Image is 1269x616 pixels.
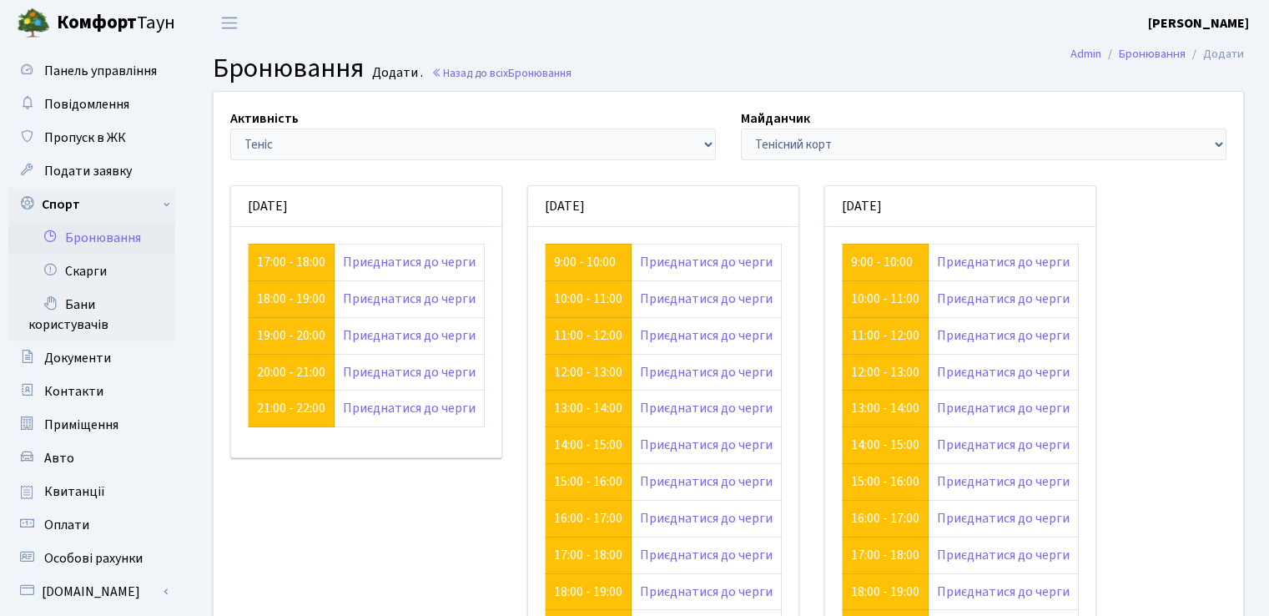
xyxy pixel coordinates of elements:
a: Приєднатися до черги [343,363,476,381]
a: Приєднатися до черги [937,472,1070,491]
a: 12:00 - 13:00 [554,363,622,381]
a: Оплати [8,508,175,542]
a: 13:00 - 14:00 [554,399,622,417]
a: Приєднатися до черги [640,253,773,271]
label: Активність [230,109,299,129]
a: Приєднатися до черги [937,253,1070,271]
a: Приєднатися до черги [937,326,1070,345]
a: 15:00 - 16:00 [554,472,622,491]
a: Приєднатися до черги [937,583,1070,601]
a: 17:00 - 18:00 [851,546,919,564]
a: [PERSON_NAME] [1148,13,1249,33]
b: [PERSON_NAME] [1148,14,1249,33]
a: Особові рахунки [8,542,175,575]
a: 18:00 - 19:00 [257,290,325,308]
span: Бронювання [508,65,572,81]
a: 9:00 - 10:00 [554,253,616,271]
label: Майданчик [741,109,810,129]
a: 11:00 - 12:00 [851,326,919,345]
a: 18:00 - 19:00 [554,583,622,601]
a: Приєднатися до черги [937,436,1070,454]
a: Приєднатися до черги [937,363,1070,381]
nav: breadcrumb [1045,37,1269,72]
a: Приєднатися до черги [937,290,1070,308]
a: Приєднатися до черги [343,399,476,417]
a: Приєднатися до черги [937,546,1070,564]
a: Приєднатися до черги [343,326,476,345]
span: Квитанції [44,482,105,501]
a: Документи [8,341,175,375]
a: Бани користувачів [8,288,175,341]
a: Admin [1070,45,1101,63]
b: Комфорт [57,9,137,36]
a: Приєднатися до черги [343,253,476,271]
a: Повідомлення [8,88,175,121]
a: Авто [8,442,175,475]
a: 16:00 - 17:00 [851,509,919,528]
a: Подати заявку [8,154,175,188]
a: Приєднатися до черги [640,436,773,454]
span: Панель управління [44,62,157,80]
a: Приєднатися до черги [640,363,773,381]
a: Приєднатися до черги [640,546,773,564]
a: Приєднатися до черги [640,326,773,345]
div: [DATE] [825,186,1095,227]
span: Пропуск в ЖК [44,129,126,147]
a: Квитанції [8,475,175,508]
a: Скарги [8,255,175,288]
a: Приєднатися до черги [640,472,773,491]
a: Назад до всіхБронювання [431,65,572,81]
small: Додати . [369,65,423,81]
a: Приєднатися до черги [640,583,773,601]
a: 11:00 - 12:00 [554,326,622,345]
a: Панель управління [8,54,175,88]
a: 14:00 - 15:00 [851,436,919,454]
a: 15:00 - 16:00 [851,472,919,491]
a: 20:00 - 21:00 [257,363,325,381]
span: Повідомлення [44,95,129,114]
a: Приєднатися до черги [343,290,476,308]
div: [DATE] [231,186,501,227]
a: Приєднатися до черги [937,509,1070,528]
span: Подати заявку [44,162,132,180]
li: Додати [1186,45,1244,63]
span: Контакти [44,382,103,401]
a: 17:00 - 18:00 [554,546,622,564]
span: Оплати [44,516,89,534]
a: 16:00 - 17:00 [554,509,622,528]
a: Приміщення [8,408,175,442]
a: 10:00 - 11:00 [554,290,622,308]
span: Бронювання [213,49,364,88]
a: 12:00 - 13:00 [851,363,919,381]
a: Бронювання [1119,45,1186,63]
div: [DATE] [528,186,798,227]
a: 9:00 - 10:00 [851,253,913,271]
img: logo.png [17,7,50,40]
a: Приєднатися до черги [640,290,773,308]
a: Пропуск в ЖК [8,121,175,154]
span: Таун [57,9,175,38]
a: 21:00 - 22:00 [257,399,325,417]
a: 13:00 - 14:00 [851,399,919,417]
a: Контакти [8,375,175,408]
a: Приєднатися до черги [937,399,1070,417]
a: Приєднатися до черги [640,399,773,417]
button: Переключити навігацію [209,9,250,37]
span: Особові рахунки [44,549,143,568]
a: 10:00 - 11:00 [851,290,919,308]
a: 18:00 - 19:00 [851,583,919,601]
span: Приміщення [44,416,118,434]
a: Спорт [8,188,175,221]
span: Авто [44,449,74,467]
a: 14:00 - 15:00 [554,436,622,454]
a: [DOMAIN_NAME] [8,575,175,608]
a: Приєднатися до черги [640,509,773,528]
span: Документи [44,349,111,367]
a: 17:00 - 18:00 [257,253,325,271]
a: 19:00 - 20:00 [257,326,325,345]
a: Бронювання [8,221,175,255]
